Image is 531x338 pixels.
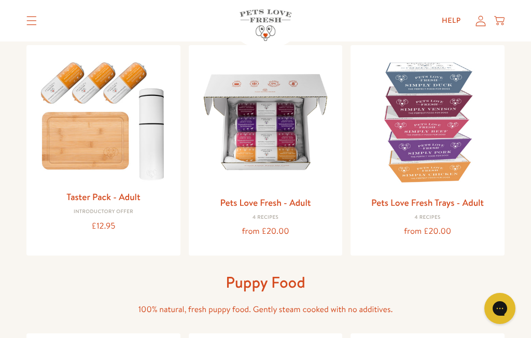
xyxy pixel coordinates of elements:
iframe: Gorgias live chat messenger [479,289,521,328]
div: £12.95 [35,219,172,233]
a: Pets Love Fresh - Adult [220,196,311,209]
img: Pets Love Fresh [240,9,291,41]
span: 100% natural, fresh puppy food. Gently steam cooked with no additives. [138,304,393,315]
img: Pets Love Fresh Trays - Adult [359,53,496,191]
img: Taster Pack - Adult [35,53,172,185]
div: 4 Recipes [197,215,334,221]
summary: Translation missing: en.sections.header.menu [18,8,45,34]
h1: Puppy Food [100,272,431,292]
img: Pets Love Fresh - Adult [197,53,334,191]
div: from £20.00 [359,224,496,238]
div: Introductory Offer [35,209,172,215]
div: 4 Recipes [359,215,496,221]
a: Help [434,10,469,31]
a: Pets Love Fresh Trays - Adult [371,196,484,209]
div: from £20.00 [197,224,334,238]
a: Taster Pack - Adult [66,190,140,203]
